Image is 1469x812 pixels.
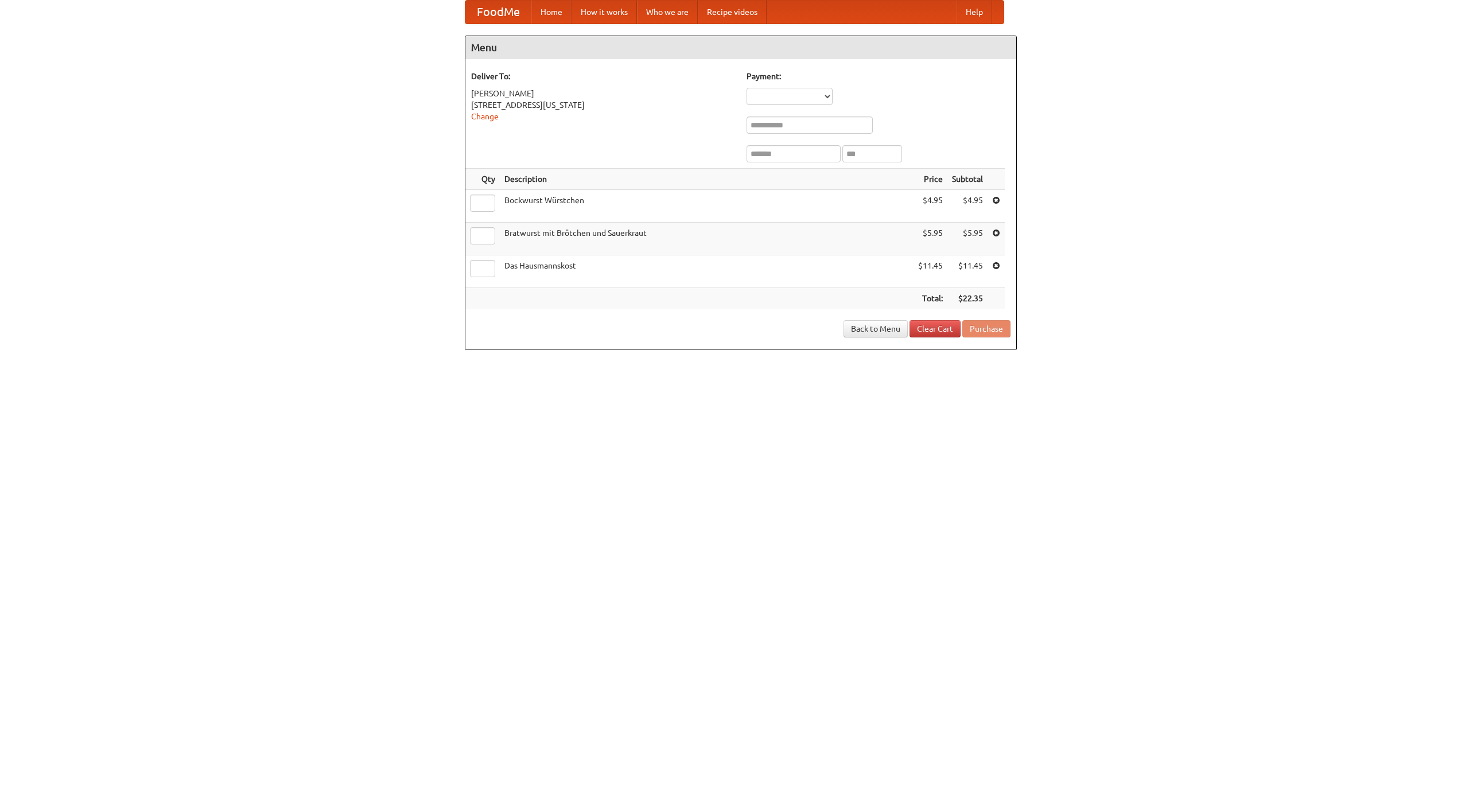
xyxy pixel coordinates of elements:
[947,190,988,223] td: $4.95
[947,223,988,255] td: $5.95
[747,71,1011,82] h5: Payment:
[471,88,735,99] div: [PERSON_NAME]
[957,1,992,24] a: Help
[947,288,988,309] th: $22.35
[914,223,947,255] td: $5.95
[500,223,914,255] td: Bratwurst mit Brötchen und Sauerkraut
[471,99,735,111] div: [STREET_ADDRESS][US_STATE]
[465,169,500,190] th: Qty
[465,36,1016,59] h4: Menu
[910,320,961,337] a: Clear Cart
[637,1,698,24] a: Who we are
[471,112,499,121] a: Change
[914,255,947,288] td: $11.45
[914,190,947,223] td: $4.95
[914,288,947,309] th: Total:
[947,255,988,288] td: $11.45
[500,169,914,190] th: Description
[572,1,637,24] a: How it works
[914,169,947,190] th: Price
[471,71,735,82] h5: Deliver To:
[531,1,572,24] a: Home
[947,169,988,190] th: Subtotal
[500,255,914,288] td: Das Hausmannskost
[962,320,1011,337] button: Purchase
[844,320,908,337] a: Back to Menu
[500,190,914,223] td: Bockwurst Würstchen
[465,1,531,24] a: FoodMe
[698,1,767,24] a: Recipe videos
